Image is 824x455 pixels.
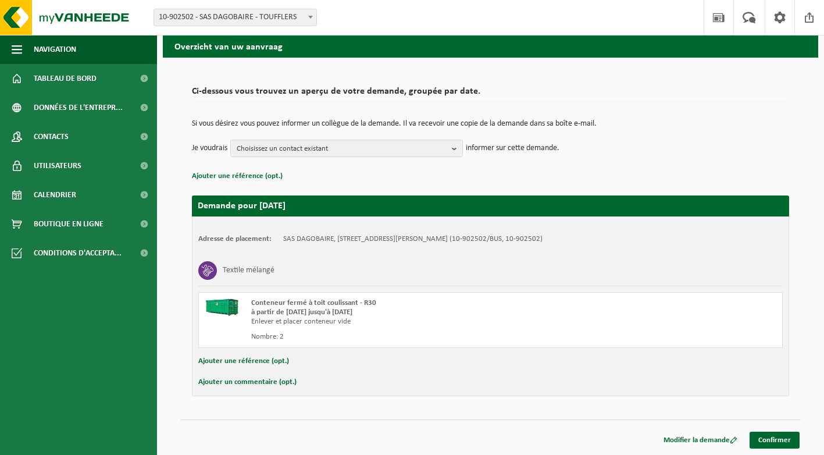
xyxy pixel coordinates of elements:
h2: Overzicht van uw aanvraag [163,34,818,57]
img: HK-XR-30-GN-00.png [205,298,240,316]
span: Navigation [34,35,76,64]
strong: Demande pour [DATE] [198,201,286,211]
div: Nombre: 2 [251,332,537,342]
strong: Adresse de placement: [198,235,272,243]
span: Conteneur fermé à toit coulissant - R30 [251,299,376,307]
a: Confirmer [750,432,800,449]
p: Si vous désirez vous pouvez informer un collègue de la demande. Il va recevoir une copie de la de... [192,120,789,128]
strong: à partir de [DATE] jusqu'à [DATE] [251,308,352,316]
h2: Ci-dessous vous trouvez un aperçu de votre demande, groupée par date. [192,87,789,102]
a: Modifier la demande [655,432,746,449]
p: Je voudrais [192,140,227,157]
button: Ajouter une référence (opt.) [198,354,289,369]
button: Ajouter une référence (opt.) [192,169,283,184]
span: Données de l'entrepr... [34,93,123,122]
span: Conditions d'accepta... [34,239,122,268]
button: Ajouter un commentaire (opt.) [198,375,297,390]
h3: Textile mélangé [223,261,274,280]
span: Choisissez un contact existant [237,140,447,158]
span: 10-902502 - SAS DAGOBAIRE - TOUFFLERS [154,9,317,26]
span: 10-902502 - SAS DAGOBAIRE - TOUFFLERS [154,9,316,26]
div: Enlever et placer conteneur vide [251,317,537,326]
span: Tableau de bord [34,64,97,93]
td: SAS DAGOBAIRE, [STREET_ADDRESS][PERSON_NAME] (10-902502/BUS, 10-902502) [283,234,543,244]
span: Calendrier [34,180,76,209]
button: Choisissez un contact existant [230,140,463,157]
span: Boutique en ligne [34,209,104,239]
span: Contacts [34,122,69,151]
span: Utilisateurs [34,151,81,180]
p: informer sur cette demande. [466,140,559,157]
